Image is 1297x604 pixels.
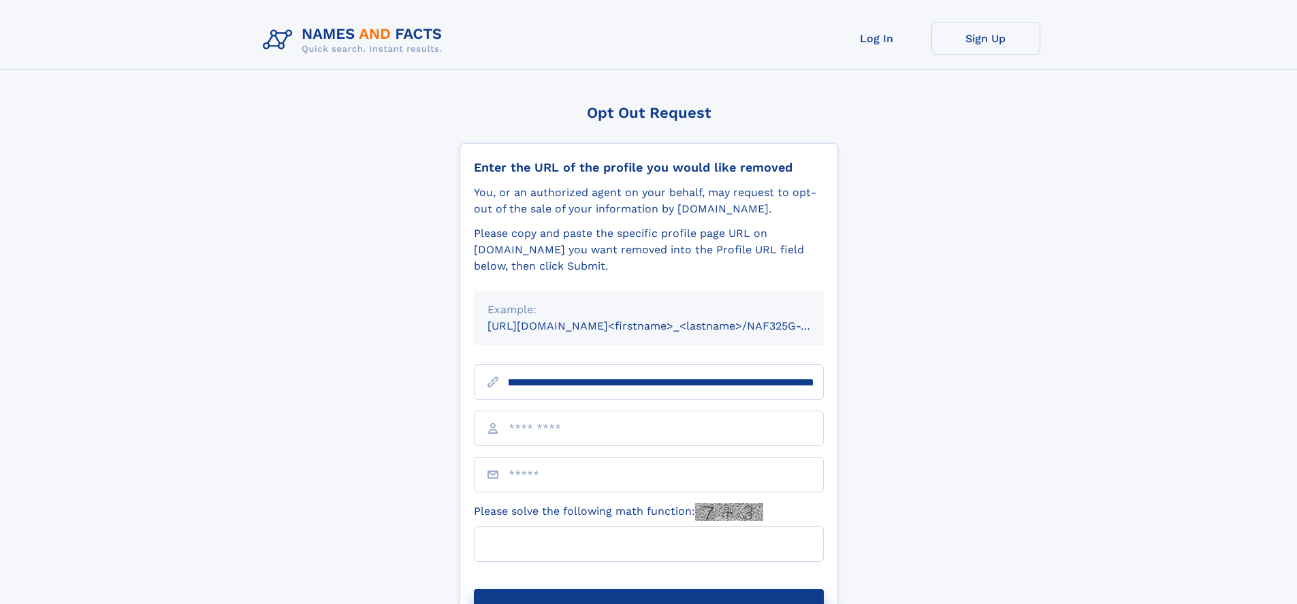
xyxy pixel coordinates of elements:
[474,185,824,217] div: You, or an authorized agent on your behalf, may request to opt-out of the sale of your informatio...
[487,302,810,318] div: Example:
[474,160,824,175] div: Enter the URL of the profile you would like removed
[474,225,824,274] div: Please copy and paste the specific profile page URL on [DOMAIN_NAME] you want removed into the Pr...
[460,104,838,121] div: Opt Out Request
[257,22,453,59] img: Logo Names and Facts
[931,22,1040,55] a: Sign Up
[487,319,850,332] small: [URL][DOMAIN_NAME]<firstname>_<lastname>/NAF325G-xxxxxxxx
[474,503,763,521] label: Please solve the following math function:
[822,22,931,55] a: Log In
